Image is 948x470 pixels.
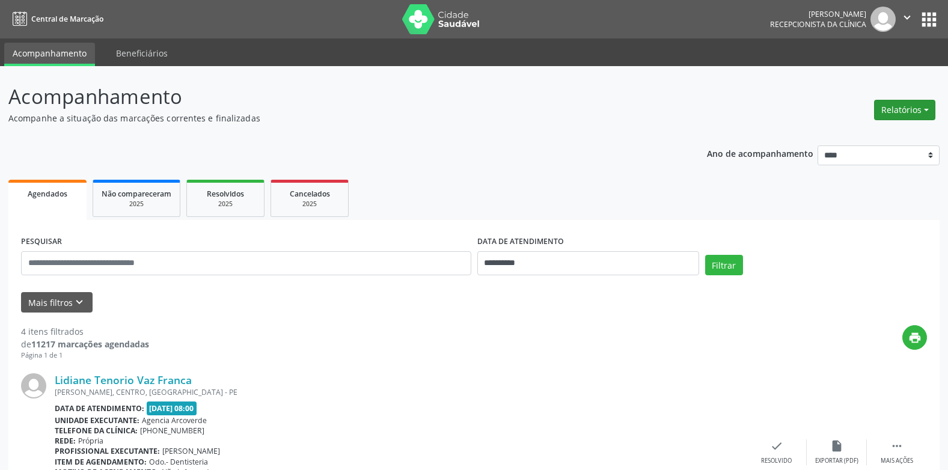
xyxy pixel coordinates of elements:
[31,338,149,350] strong: 11217 marcações agendadas
[21,325,149,338] div: 4 itens filtrados
[815,457,858,465] div: Exportar (PDF)
[102,189,171,199] span: Não compareceram
[770,9,866,19] div: [PERSON_NAME]
[870,7,896,32] img: img
[21,373,46,398] img: img
[195,200,255,209] div: 2025
[55,373,192,386] a: Lidiane Tenorio Vaz Franca
[162,446,220,456] span: [PERSON_NAME]
[21,350,149,361] div: Página 1 de 1
[149,457,208,467] span: Odo.- Dentisteria
[830,439,843,453] i: insert_drive_file
[770,439,783,453] i: check
[147,401,197,415] span: [DATE] 08:00
[881,457,913,465] div: Mais ações
[4,43,95,66] a: Acompanhamento
[707,145,813,160] p: Ano de acompanhamento
[280,200,340,209] div: 2025
[55,457,147,467] b: Item de agendamento:
[290,189,330,199] span: Cancelados
[477,233,564,251] label: DATA DE ATENDIMENTO
[55,403,144,414] b: Data de atendimento:
[55,387,747,397] div: [PERSON_NAME], CENTRO, [GEOGRAPHIC_DATA] - PE
[102,200,171,209] div: 2025
[8,112,660,124] p: Acompanhe a situação das marcações correntes e finalizadas
[28,189,67,199] span: Agendados
[55,415,139,426] b: Unidade executante:
[78,436,103,446] span: Própria
[21,292,93,313] button: Mais filtroskeyboard_arrow_down
[908,331,922,344] i: print
[207,189,244,199] span: Resolvidos
[108,43,176,64] a: Beneficiários
[8,82,660,112] p: Acompanhamento
[55,436,76,446] b: Rede:
[770,19,866,29] span: Recepcionista da clínica
[902,325,927,350] button: print
[919,9,940,30] button: apps
[140,426,204,436] span: [PHONE_NUMBER]
[901,11,914,24] i: 
[874,100,935,120] button: Relatórios
[55,426,138,436] b: Telefone da clínica:
[31,14,103,24] span: Central de Marcação
[142,415,207,426] span: Agencia Arcoverde
[896,7,919,32] button: 
[705,255,743,275] button: Filtrar
[890,439,904,453] i: 
[55,446,160,456] b: Profissional executante:
[8,9,103,29] a: Central de Marcação
[761,457,792,465] div: Resolvido
[21,233,62,251] label: PESQUISAR
[21,338,149,350] div: de
[73,296,86,309] i: keyboard_arrow_down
